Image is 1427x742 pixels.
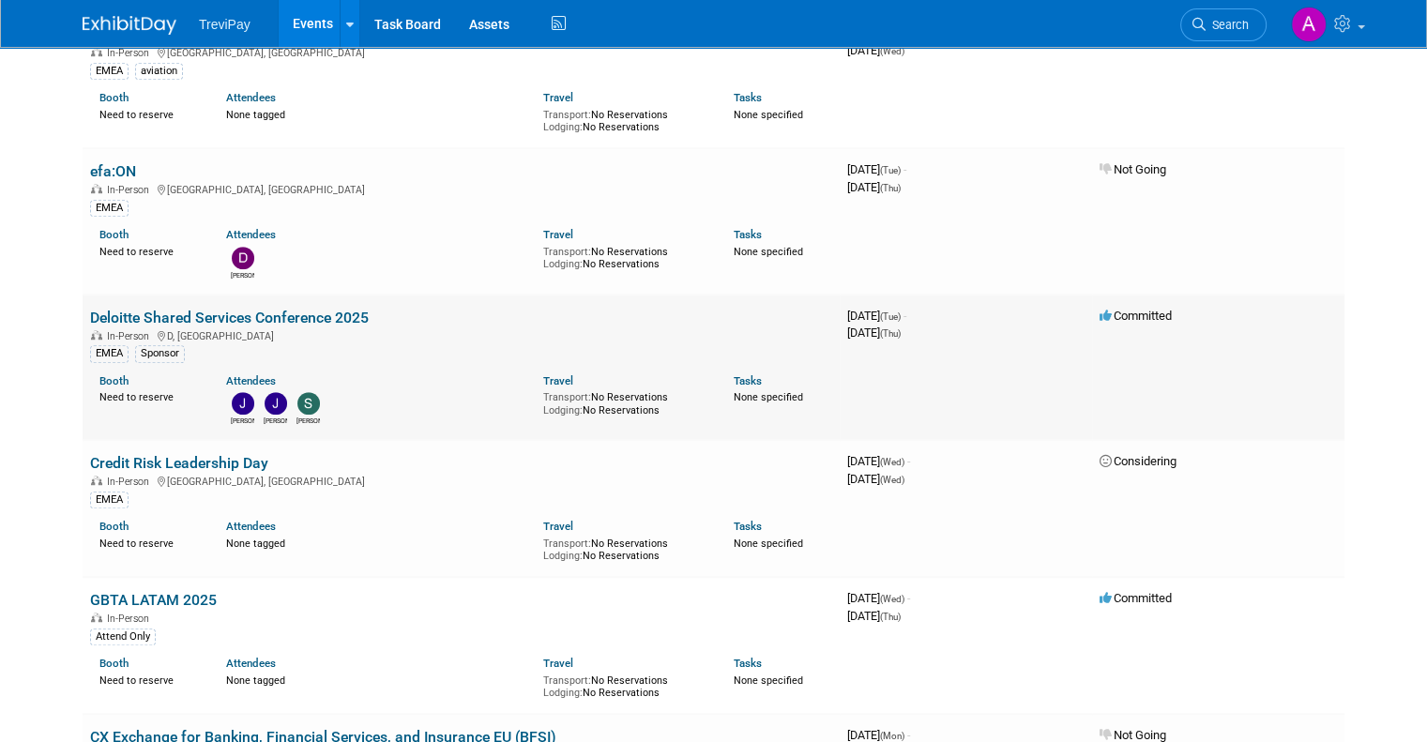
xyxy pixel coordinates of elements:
[90,200,129,217] div: EMEA
[543,391,591,403] span: Transport:
[734,228,762,241] a: Tasks
[543,404,583,416] span: Lodging:
[226,520,276,533] a: Attendees
[91,476,102,485] img: In-Person Event
[734,391,803,403] span: None specified
[543,538,591,550] span: Transport:
[880,311,901,322] span: (Tue)
[543,671,706,700] div: No Reservations No Reservations
[90,591,217,609] a: GBTA LATAM 2025
[1100,591,1172,605] span: Committed
[847,309,906,323] span: [DATE]
[880,183,901,193] span: (Thu)
[226,374,276,387] a: Attendees
[231,269,254,280] div: Dirk Haase
[90,181,832,196] div: [GEOGRAPHIC_DATA], [GEOGRAPHIC_DATA]
[847,43,904,57] span: [DATE]
[90,309,369,326] a: Deloitte Shared Services Conference 2025
[107,476,155,488] span: In-Person
[847,472,904,486] span: [DATE]
[734,109,803,121] span: None specified
[543,228,573,241] a: Travel
[99,91,129,104] a: Booth
[99,228,129,241] a: Booth
[880,328,901,339] span: (Thu)
[903,309,906,323] span: -
[1100,162,1166,176] span: Not Going
[135,345,185,362] div: Sponsor
[543,674,591,687] span: Transport:
[734,374,762,387] a: Tasks
[91,613,102,622] img: In-Person Event
[903,162,906,176] span: -
[231,415,254,426] div: Jeff Coppolo
[847,591,910,605] span: [DATE]
[847,180,901,194] span: [DATE]
[99,374,129,387] a: Booth
[543,105,706,134] div: No Reservations No Reservations
[543,258,583,270] span: Lodging:
[880,594,904,604] span: (Wed)
[107,330,155,342] span: In-Person
[226,91,276,104] a: Attendees
[226,657,276,670] a: Attendees
[543,242,706,271] div: No Reservations No Reservations
[1291,7,1327,42] img: Alen Lovric
[232,247,254,269] img: Dirk Haase
[90,345,129,362] div: EMEA
[543,91,573,104] a: Travel
[99,534,198,551] div: Need to reserve
[734,91,762,104] a: Tasks
[297,392,320,415] img: Sara Ouhsine
[880,46,904,56] span: (Wed)
[1180,8,1267,41] a: Search
[847,454,910,468] span: [DATE]
[91,184,102,193] img: In-Person Event
[1100,728,1166,742] span: Not Going
[880,612,901,622] span: (Thu)
[734,246,803,258] span: None specified
[264,415,287,426] div: Jim Salerno
[907,454,910,468] span: -
[226,534,529,551] div: None tagged
[90,63,129,80] div: EMEA
[107,47,155,59] span: In-Person
[199,17,250,32] span: TreviPay
[107,184,155,196] span: In-Person
[1100,309,1172,323] span: Committed
[847,609,901,623] span: [DATE]
[90,492,129,508] div: EMEA
[1100,454,1177,468] span: Considering
[91,330,102,340] img: In-Person Event
[1206,18,1249,32] span: Search
[265,392,287,415] img: Jim Salerno
[99,657,129,670] a: Booth
[543,387,706,416] div: No Reservations No Reservations
[90,628,156,645] div: Attend Only
[880,475,904,485] span: (Wed)
[734,674,803,687] span: None specified
[880,165,901,175] span: (Tue)
[90,327,832,342] div: D, [GEOGRAPHIC_DATA]
[907,728,910,742] span: -
[90,162,136,180] a: efa:ON
[226,228,276,241] a: Attendees
[232,392,254,415] img: Jeff Coppolo
[99,671,198,688] div: Need to reserve
[91,47,102,56] img: In-Person Event
[847,162,906,176] span: [DATE]
[543,534,706,563] div: No Reservations No Reservations
[90,473,832,488] div: [GEOGRAPHIC_DATA], [GEOGRAPHIC_DATA]
[543,687,583,699] span: Lodging:
[734,520,762,533] a: Tasks
[543,657,573,670] a: Travel
[90,454,268,472] a: Credit Risk Leadership Day
[90,44,832,59] div: [GEOGRAPHIC_DATA], [GEOGRAPHIC_DATA]
[543,550,583,562] span: Lodging:
[734,538,803,550] span: None specified
[99,387,198,404] div: Need to reserve
[83,16,176,35] img: ExhibitDay
[880,731,904,741] span: (Mon)
[543,520,573,533] a: Travel
[99,105,198,122] div: Need to reserve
